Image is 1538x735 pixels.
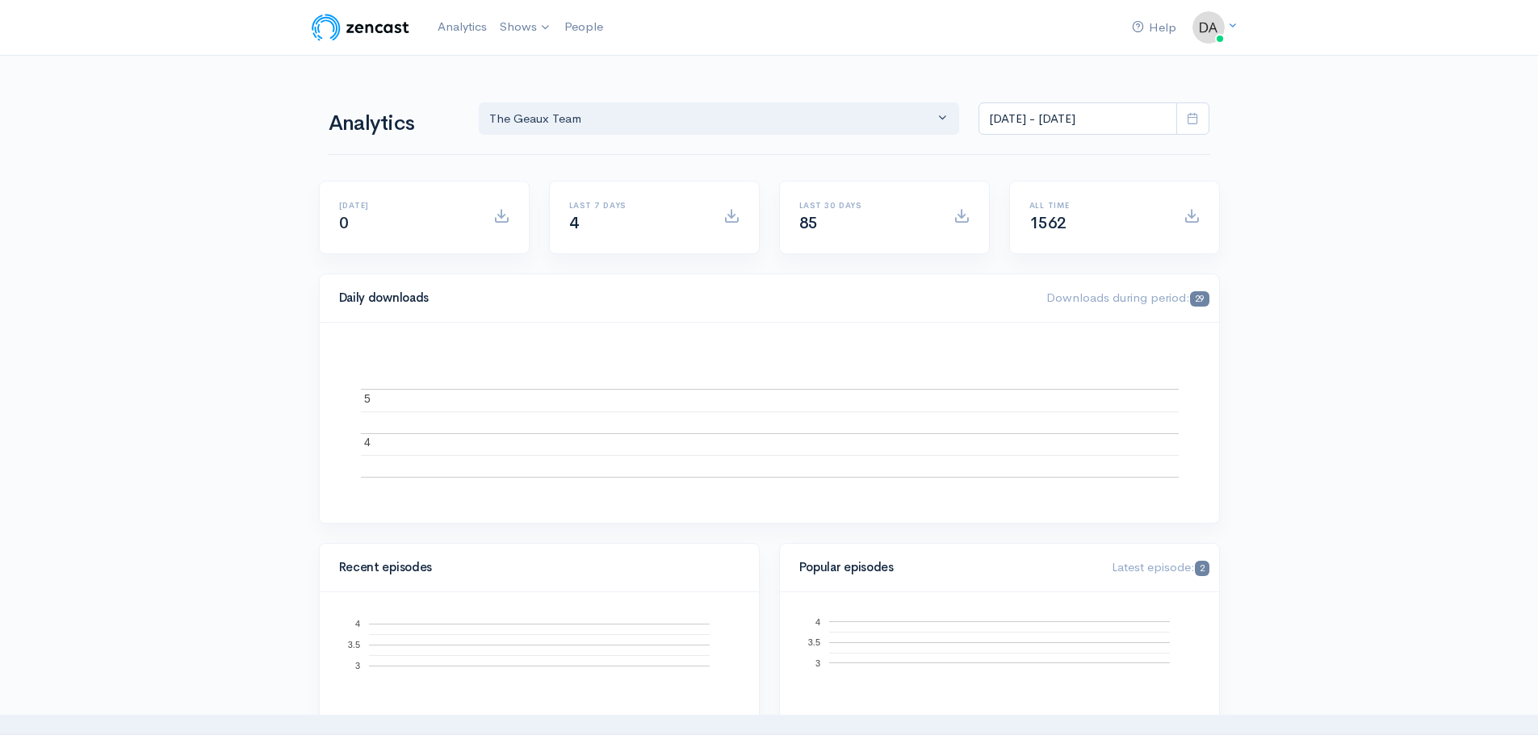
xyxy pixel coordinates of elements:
[807,637,819,647] text: 3.5
[1190,291,1209,307] span: 29
[1195,561,1209,576] span: 2
[815,616,819,626] text: 4
[1046,290,1209,305] span: Downloads during period:
[1029,201,1164,210] h6: All time
[569,201,704,210] h6: Last 7 days
[347,640,359,649] text: 3.5
[558,10,610,44] a: People
[1125,10,1183,45] a: Help
[1483,680,1522,719] iframe: gist-messenger-bubble-iframe
[493,10,558,45] a: Shows
[799,201,934,210] h6: Last 30 days
[799,213,818,233] span: 85
[354,661,359,670] text: 3
[489,110,935,128] div: The Geaux Team
[1029,213,1067,233] span: 1562
[309,11,412,44] img: ZenCast Logo
[354,619,359,629] text: 4
[364,391,371,404] text: 5
[815,658,819,667] text: 3
[339,201,474,210] h6: [DATE]
[339,561,730,574] h4: Recent episodes
[339,291,1028,305] h4: Daily downloads
[339,342,1200,503] svg: A chart.
[979,102,1177,136] input: analytics date range selector
[329,112,459,136] h1: Analytics
[364,436,371,449] text: 4
[799,561,1093,574] h4: Popular episodes
[1112,559,1209,574] span: Latest episode:
[1192,11,1225,44] img: ...
[339,213,349,233] span: 0
[479,102,960,136] button: The Geaux Team
[431,10,493,44] a: Analytics
[569,213,579,233] span: 4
